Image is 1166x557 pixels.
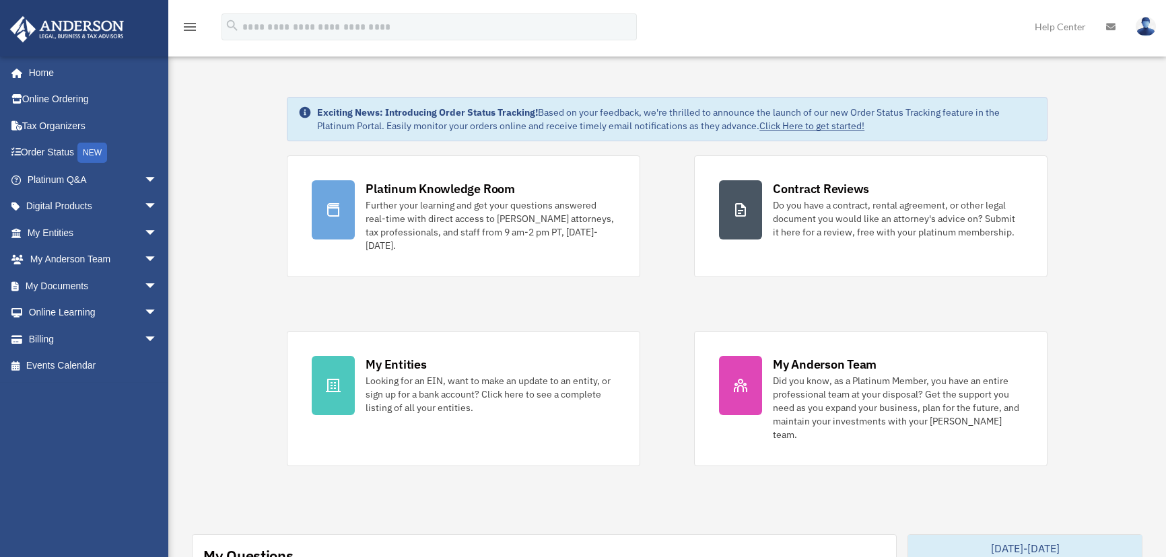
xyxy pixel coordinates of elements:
img: Anderson Advisors Platinum Portal [6,16,128,42]
a: menu [182,24,198,35]
a: Digital Productsarrow_drop_down [9,193,178,220]
div: Looking for an EIN, want to make an update to an entity, or sign up for a bank account? Click her... [366,374,615,414]
a: Order StatusNEW [9,139,178,167]
div: Platinum Knowledge Room [366,180,515,197]
a: My Anderson Teamarrow_drop_down [9,246,178,273]
a: Click Here to get started! [759,120,864,132]
div: Based on your feedback, we're thrilled to announce the launch of our new Order Status Tracking fe... [317,106,1036,133]
a: Tax Organizers [9,112,178,139]
span: arrow_drop_down [144,272,171,300]
span: arrow_drop_down [144,193,171,221]
span: arrow_drop_down [144,166,171,194]
a: My Documentsarrow_drop_down [9,272,178,299]
a: My Entitiesarrow_drop_down [9,219,178,246]
div: Do you have a contract, rental agreement, or other legal document you would like an attorney's ad... [773,198,1023,239]
a: Contract Reviews Do you have a contract, rental agreement, or other legal document you would like... [694,155,1048,277]
span: arrow_drop_down [144,326,171,353]
a: Billingarrow_drop_down [9,326,178,352]
div: NEW [77,143,107,163]
span: arrow_drop_down [144,246,171,274]
div: Did you know, as a Platinum Member, you have an entire professional team at your disposal? Get th... [773,374,1023,441]
i: menu [182,19,198,35]
div: Contract Reviews [773,180,869,197]
a: Platinum Q&Aarrow_drop_down [9,166,178,193]
span: arrow_drop_down [144,299,171,327]
a: Events Calendar [9,352,178,379]
a: My Anderson Team Did you know, as a Platinum Member, you have an entire professional team at your... [694,331,1048,466]
img: User Pic [1136,17,1156,36]
div: My Entities [366,356,426,373]
div: Further your learning and get your questions answered real-time with direct access to [PERSON_NAM... [366,198,615,252]
a: Online Learningarrow_drop_down [9,299,178,326]
a: Platinum Knowledge Room Further your learning and get your questions answered real-time with dire... [287,155,640,277]
a: Home [9,59,171,86]
strong: Exciting News: Introducing Order Status Tracking! [317,106,538,118]
a: My Entities Looking for an EIN, want to make an update to an entity, or sign up for a bank accoun... [287,331,640,466]
a: Online Ordering [9,86,178,113]
i: search [225,18,240,33]
span: arrow_drop_down [144,219,171,247]
div: My Anderson Team [773,356,877,373]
